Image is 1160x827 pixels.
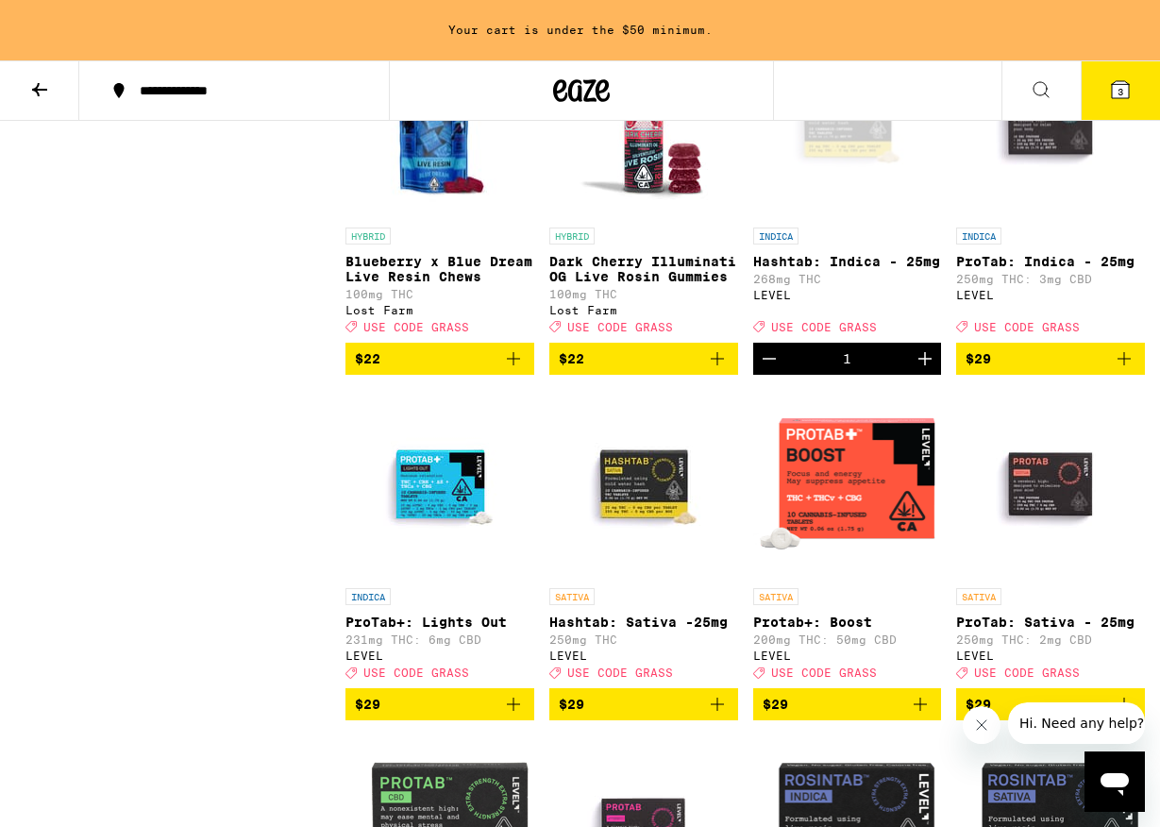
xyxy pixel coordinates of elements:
[345,650,534,662] div: LEVEL
[549,688,738,720] button: Add to bag
[966,351,991,366] span: $29
[559,351,584,366] span: $22
[753,228,799,245] p: INDICA
[1118,86,1123,97] span: 3
[974,321,1080,333] span: USE CODE GRASS
[956,273,1145,285] p: 250mg THC: 3mg CBD
[753,343,785,375] button: Decrement
[345,343,534,375] button: Add to bag
[1081,61,1160,120] button: 3
[549,29,738,218] img: Lost Farm - Dark Cherry Illuminati OG Live Rosin Gummies
[956,228,1001,245] p: INDICA
[345,688,534,720] button: Add to bag
[763,697,788,712] span: $29
[549,588,595,605] p: SATIVA
[753,588,799,605] p: SATIVA
[956,29,1145,343] a: Open page for ProTab: Indica - 25mg from LEVEL
[355,351,380,366] span: $22
[956,289,1145,301] div: LEVEL
[345,633,534,646] p: 231mg THC: 6mg CBD
[549,29,738,343] a: Open page for Dark Cherry Illuminati OG Live Rosin Gummies from Lost Farm
[549,254,738,284] p: Dark Cherry Illuminati OG Live Rosin Gummies
[567,321,673,333] span: USE CODE GRASS
[1008,702,1145,744] iframe: Message from company
[363,667,469,679] span: USE CODE GRASS
[549,343,738,375] button: Add to bag
[956,633,1145,646] p: 250mg THC: 2mg CBD
[753,390,942,579] img: LEVEL - Protab+: Boost
[345,228,391,245] p: HYBRID
[549,633,738,646] p: 250mg THC
[549,288,738,300] p: 100mg THC
[909,343,941,375] button: Increment
[974,667,1080,679] span: USE CODE GRASS
[753,273,942,285] p: 268mg THC
[753,650,942,662] div: LEVEL
[753,254,942,269] p: Hashtab: Indica - 25mg
[345,304,534,316] div: Lost Farm
[549,390,738,579] img: LEVEL - Hashtab: Sativa -25mg
[753,289,942,301] div: LEVEL
[956,343,1145,375] button: Add to bag
[549,390,738,688] a: Open page for Hashtab: Sativa -25mg from LEVEL
[345,29,534,343] a: Open page for Blueberry x Blue Dream Live Resin Chews from Lost Farm
[966,697,991,712] span: $29
[345,588,391,605] p: INDICA
[363,321,469,333] span: USE CODE GRASS
[753,615,942,630] p: Protab+: Boost
[843,351,851,366] div: 1
[549,228,595,245] p: HYBRID
[345,29,534,218] img: Lost Farm - Blueberry x Blue Dream Live Resin Chews
[956,29,1145,218] img: LEVEL - ProTab: Indica - 25mg
[956,588,1001,605] p: SATIVA
[956,688,1145,720] button: Add to bag
[345,288,534,300] p: 100mg THC
[345,390,534,688] a: Open page for ProTab+: Lights Out from LEVEL
[345,615,534,630] p: ProTab+: Lights Out
[549,650,738,662] div: LEVEL
[753,633,942,646] p: 200mg THC: 50mg CBD
[771,667,877,679] span: USE CODE GRASS
[771,321,877,333] span: USE CODE GRASS
[559,697,584,712] span: $29
[753,390,942,688] a: Open page for Protab+: Boost from LEVEL
[956,254,1145,269] p: ProTab: Indica - 25mg
[355,697,380,712] span: $29
[956,390,1145,688] a: Open page for ProTab: Sativa - 25mg from LEVEL
[549,304,738,316] div: Lost Farm
[345,390,534,579] img: LEVEL - ProTab+: Lights Out
[1084,751,1145,812] iframe: Button to launch messaging window
[753,29,942,343] a: Open page for Hashtab: Indica - 25mg from LEVEL
[549,615,738,630] p: Hashtab: Sativa -25mg
[345,254,534,284] p: Blueberry x Blue Dream Live Resin Chews
[753,688,942,720] button: Add to bag
[956,390,1145,579] img: LEVEL - ProTab: Sativa - 25mg
[956,650,1145,662] div: LEVEL
[956,615,1145,630] p: ProTab: Sativa - 25mg
[963,706,1000,744] iframe: Close message
[567,667,673,679] span: USE CODE GRASS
